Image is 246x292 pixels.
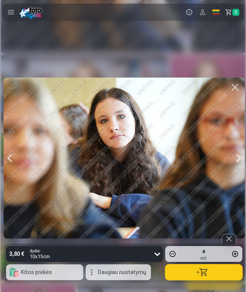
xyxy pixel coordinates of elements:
[86,264,151,280] button: Daugiau nustatymų
[196,4,209,21] button: Profilis
[6,246,27,262] div: 3,80 €
[30,249,41,253] strong: dydis :
[183,4,196,21] button: Info
[21,269,52,275] span: Kitos prekės
[6,264,83,280] button: 🛍Kitos prekės
[98,269,146,275] span: Daugiau nustatymų
[30,246,50,262] div: 10x15cm
[209,4,223,21] a: Global
[232,9,239,16] span: 0
[19,5,43,19] img: /fa2
[9,267,20,278] span: 🛍
[223,4,244,21] a: Krepšelis0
